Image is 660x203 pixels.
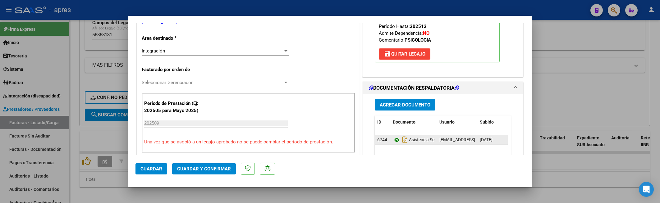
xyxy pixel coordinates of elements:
span: ID [377,120,381,124]
datatable-header-cell: Usuario [437,115,477,129]
span: CUIL: Nombre y Apellido: Período Desde: Período Hasta: Admite Dependencia: [379,3,454,43]
p: Facturado por orden de [142,66,206,73]
mat-icon: save [384,50,391,57]
span: Seleccionar Gerenciador [142,80,283,85]
span: Asistencia Septiembre [393,138,451,142]
strong: PSICOLOGIA [405,37,431,43]
span: 6744 [377,137,387,142]
datatable-header-cell: Subido [477,115,508,129]
button: Guardar y Confirmar [172,163,236,174]
span: Documento [393,120,415,124]
span: Comentario: [379,37,431,43]
span: [DATE] [480,137,493,142]
mat-expansion-panel-header: DOCUMENTACIÓN RESPALDATORIA [363,82,523,94]
span: Quitar Legajo [384,51,425,57]
button: Quitar Legajo [379,48,430,60]
span: Subido [480,120,494,124]
span: Guardar y Confirmar [177,166,231,172]
strong: 202512 [410,24,427,29]
p: Una vez que se asoció a un legajo aprobado no se puede cambiar el período de prestación. [144,138,352,146]
span: Integración [142,48,165,54]
p: Período de Prestación (Ej: 202505 para Mayo 2025) [144,100,207,114]
button: Agregar Documento [375,99,435,111]
span: Guardar [140,166,162,172]
i: Descargar documento [401,135,409,145]
strong: NO [423,30,429,36]
p: Area destinado * [142,35,206,42]
h1: DOCUMENTACIÓN RESPALDATORIA [369,84,459,92]
span: Usuario [439,120,455,124]
div: Open Intercom Messenger [639,182,654,197]
datatable-header-cell: ID [375,115,390,129]
datatable-header-cell: Documento [390,115,437,129]
button: Guardar [135,163,167,174]
span: [EMAIL_ADDRESS][DOMAIN_NAME] - [PERSON_NAME] [439,137,545,142]
span: Agregar Documento [380,102,430,108]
